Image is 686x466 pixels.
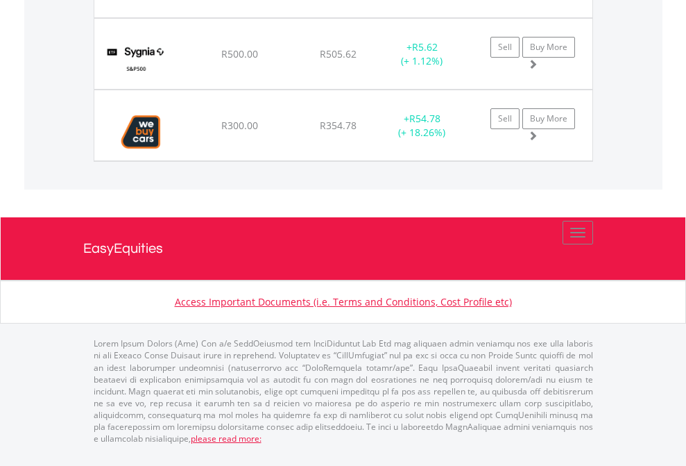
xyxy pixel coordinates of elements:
a: Buy More [522,108,575,129]
span: R5.62 [412,40,438,53]
span: R505.62 [320,47,357,60]
span: R500.00 [221,47,258,60]
a: please read more: [191,433,261,444]
div: + (+ 1.12%) [379,40,465,68]
a: Buy More [522,37,575,58]
div: + (+ 18.26%) [379,112,465,140]
a: EasyEquities [83,217,603,280]
a: Sell [490,108,520,129]
p: Lorem Ipsum Dolors (Ame) Con a/e SeddOeiusmod tem InciDiduntut Lab Etd mag aliquaen admin veniamq... [94,338,593,444]
a: Sell [490,37,520,58]
img: EQU.ZA.WBC.png [101,108,181,157]
span: R300.00 [221,119,258,132]
img: EQU.ZA.SYG500.png [101,36,171,85]
span: R54.78 [409,112,440,125]
a: Access Important Documents (i.e. Terms and Conditions, Cost Profile etc) [175,295,512,308]
span: R354.78 [320,119,357,132]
